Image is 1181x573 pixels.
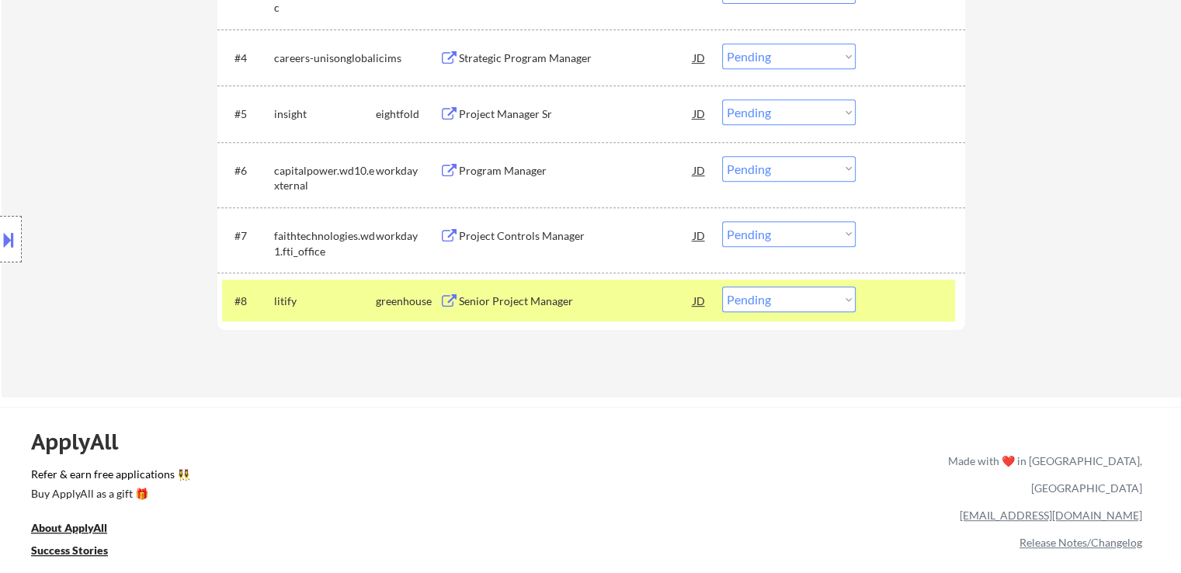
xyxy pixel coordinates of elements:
[234,50,262,66] div: #4
[274,50,376,66] div: careers-unisonglobal
[31,485,186,505] a: Buy ApplyAll as a gift 🎁
[459,50,693,66] div: Strategic Program Manager
[376,106,439,122] div: eightfold
[459,163,693,179] div: Program Manager
[274,228,376,259] div: faithtechnologies.wd1.fti_office
[31,521,107,534] u: About ApplyAll
[692,156,707,184] div: JD
[31,542,129,561] a: Success Stories
[31,488,186,499] div: Buy ApplyAll as a gift 🎁
[31,429,136,455] div: ApplyAll
[942,447,1142,502] div: Made with ❤️ in [GEOGRAPHIC_DATA], [GEOGRAPHIC_DATA]
[31,519,129,539] a: About ApplyAll
[692,286,707,314] div: JD
[376,293,439,309] div: greenhouse
[960,509,1142,522] a: [EMAIL_ADDRESS][DOMAIN_NAME]
[459,228,693,244] div: Project Controls Manager
[274,163,376,193] div: capitalpower.wd10.external
[31,469,623,485] a: Refer & earn free applications 👯‍♀️
[692,221,707,249] div: JD
[376,228,439,244] div: workday
[692,43,707,71] div: JD
[459,293,693,309] div: Senior Project Manager
[692,99,707,127] div: JD
[376,50,439,66] div: icims
[274,106,376,122] div: insight
[31,543,108,557] u: Success Stories
[459,106,693,122] div: Project Manager Sr
[1019,536,1142,549] a: Release Notes/Changelog
[376,163,439,179] div: workday
[274,293,376,309] div: litify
